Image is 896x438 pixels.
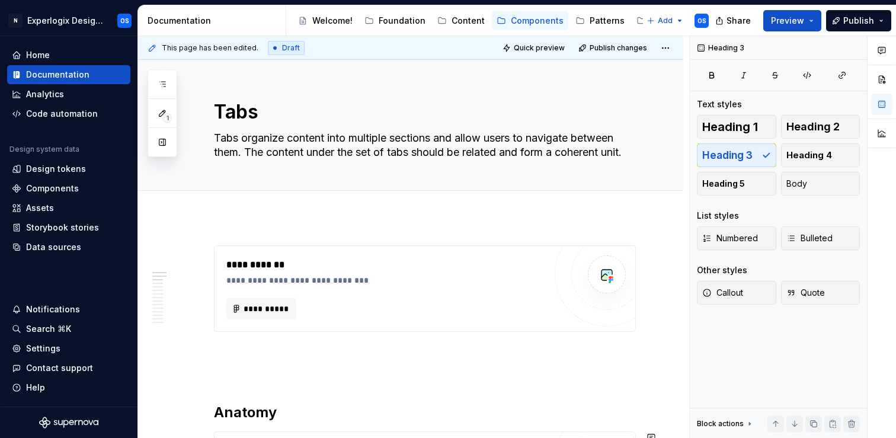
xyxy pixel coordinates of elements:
[7,359,130,378] button: Contact support
[571,11,629,30] a: Patterns
[643,12,687,29] button: Add
[26,69,89,81] div: Documentation
[786,287,825,299] span: Quote
[7,199,130,218] a: Assets
[26,343,60,354] div: Settings
[26,382,45,394] div: Help
[7,65,130,84] a: Documentation
[781,172,860,196] button: Body
[26,88,64,100] div: Analytics
[511,15,564,27] div: Components
[8,14,23,28] div: N
[7,85,130,104] a: Analytics
[7,238,130,257] a: Data sources
[162,113,172,123] span: 1
[312,15,353,27] div: Welcome!
[7,300,130,319] button: Notifications
[697,415,754,432] div: Block actions
[786,121,840,133] span: Heading 2
[514,43,565,53] span: Quick preview
[7,319,130,338] button: Search ⌘K
[786,149,832,161] span: Heading 4
[702,121,758,133] span: Heading 1
[697,172,776,196] button: Heading 5
[590,15,625,27] div: Patterns
[7,378,130,397] button: Help
[26,183,79,194] div: Components
[499,40,570,56] button: Quick preview
[212,129,633,162] textarea: Tabs organize content into multiple sections and allow users to navigate between them. The conten...
[26,222,99,234] div: Storybook stories
[590,43,647,53] span: Publish changes
[26,362,93,374] div: Contact support
[781,281,860,305] button: Quote
[7,104,130,123] a: Code automation
[702,232,758,244] span: Numbered
[26,303,80,315] div: Notifications
[697,210,739,222] div: List styles
[148,15,281,27] div: Documentation
[27,15,103,27] div: Experlogix Design System
[697,419,744,429] div: Block actions
[697,98,742,110] div: Text styles
[697,115,776,139] button: Heading 1
[492,11,568,30] a: Components
[709,10,759,31] button: Share
[26,202,54,214] div: Assets
[786,232,833,244] span: Bulleted
[697,226,776,250] button: Numbered
[632,11,741,30] a: Tools and resources
[843,15,874,27] span: Publish
[433,11,489,30] a: Content
[781,226,860,250] button: Bulleted
[26,241,81,253] div: Data sources
[360,11,430,30] a: Foundation
[26,323,71,335] div: Search ⌘K
[7,179,130,198] a: Components
[826,10,891,31] button: Publish
[7,218,130,237] a: Storybook stories
[293,11,357,30] a: Welcome!
[26,163,86,175] div: Design tokens
[786,178,807,190] span: Body
[7,339,130,358] a: Settings
[379,15,425,27] div: Foundation
[781,115,860,139] button: Heading 2
[39,417,98,429] svg: Supernova Logo
[771,15,804,27] span: Preview
[9,145,79,154] div: Design system data
[658,16,673,25] span: Add
[26,49,50,61] div: Home
[697,16,706,25] div: OS
[293,9,641,33] div: Page tree
[452,15,485,27] div: Content
[162,43,258,53] span: This page has been edited.
[702,178,745,190] span: Heading 5
[697,281,776,305] button: Callout
[781,143,860,167] button: Heading 4
[702,287,743,299] span: Callout
[120,16,129,25] div: OS
[763,10,821,31] button: Preview
[282,43,300,53] span: Draft
[26,108,98,120] div: Code automation
[214,403,636,422] h2: Anatomy
[7,159,130,178] a: Design tokens
[212,98,633,126] textarea: Tabs
[575,40,652,56] button: Publish changes
[697,264,747,276] div: Other styles
[727,15,751,27] span: Share
[2,8,135,33] button: NExperlogix Design SystemOS
[7,46,130,65] a: Home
